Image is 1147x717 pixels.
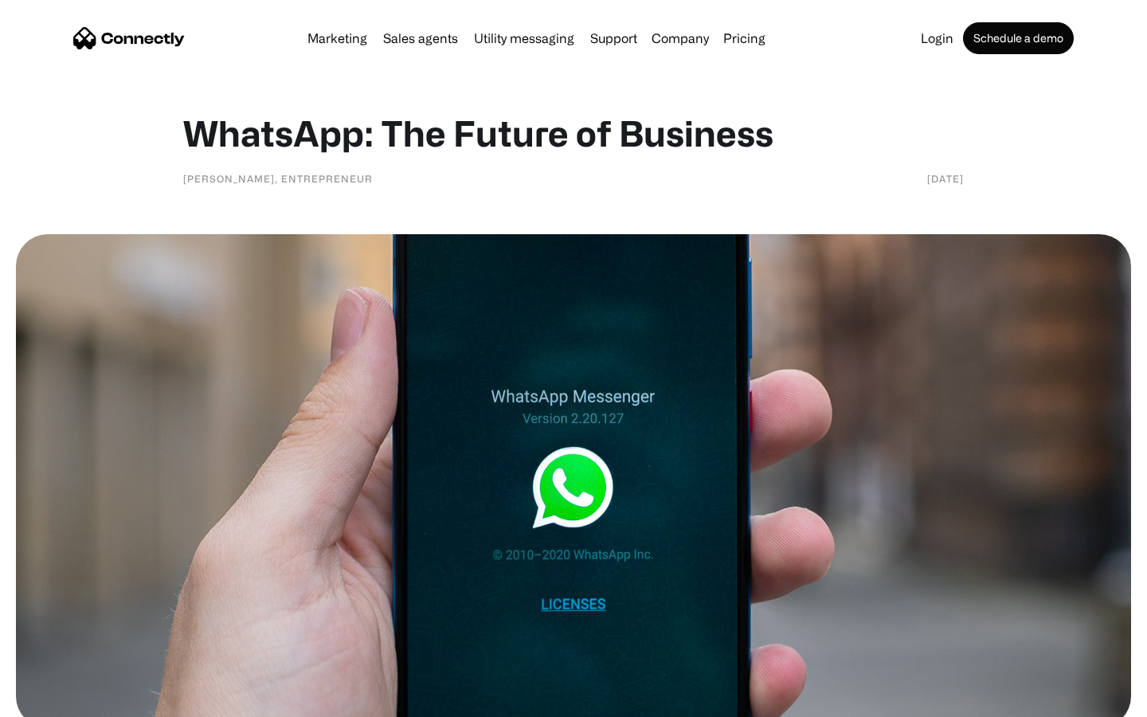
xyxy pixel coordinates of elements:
a: Marketing [301,32,374,45]
div: [PERSON_NAME], Entrepreneur [183,170,373,186]
a: Login [914,32,960,45]
a: Pricing [717,32,772,45]
a: Sales agents [377,32,464,45]
aside: Language selected: English [16,689,96,711]
div: Company [652,27,709,49]
ul: Language list [32,689,96,711]
a: Schedule a demo [963,22,1074,54]
h1: WhatsApp: The Future of Business [183,112,964,155]
div: [DATE] [927,170,964,186]
a: Utility messaging [468,32,581,45]
a: Support [584,32,644,45]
